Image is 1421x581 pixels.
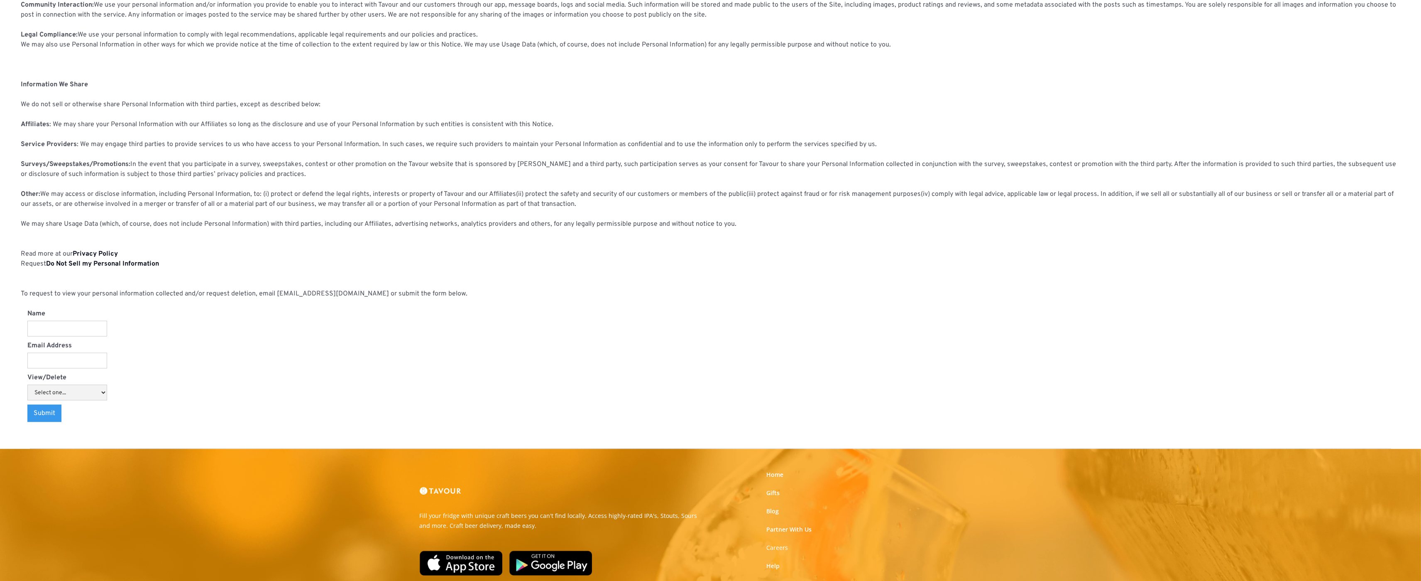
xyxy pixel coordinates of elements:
a: Privacy Policy [73,250,118,258]
input: Submit [27,405,61,422]
label: View/Delete [27,373,107,383]
strong: Service Providers [21,140,77,149]
a: Do Not Sell my Personal Information [46,260,159,268]
strong: Surveys/Sweepstakes/Promotions: [21,160,130,168]
a: Gifts [766,489,780,497]
a: Blog [766,507,779,515]
strong: Legal Compliance: [21,31,78,39]
label: Email Address [27,341,107,351]
label: Name [27,309,107,319]
a: Help [766,562,780,570]
a: Home [766,471,783,479]
form: View/delete my PI [27,309,107,422]
a: Careers [766,544,788,552]
strong: Other: [21,190,40,198]
strong: Community Interaction: [21,1,94,9]
a: Partner With Us [766,525,812,534]
strong: Affiliates [21,120,49,129]
p: Fill your fridge with unique craft beers you can't find locally. Access highly-rated IPA's, Stout... [420,511,704,531]
strong: Information We Share ‍ [21,81,88,89]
